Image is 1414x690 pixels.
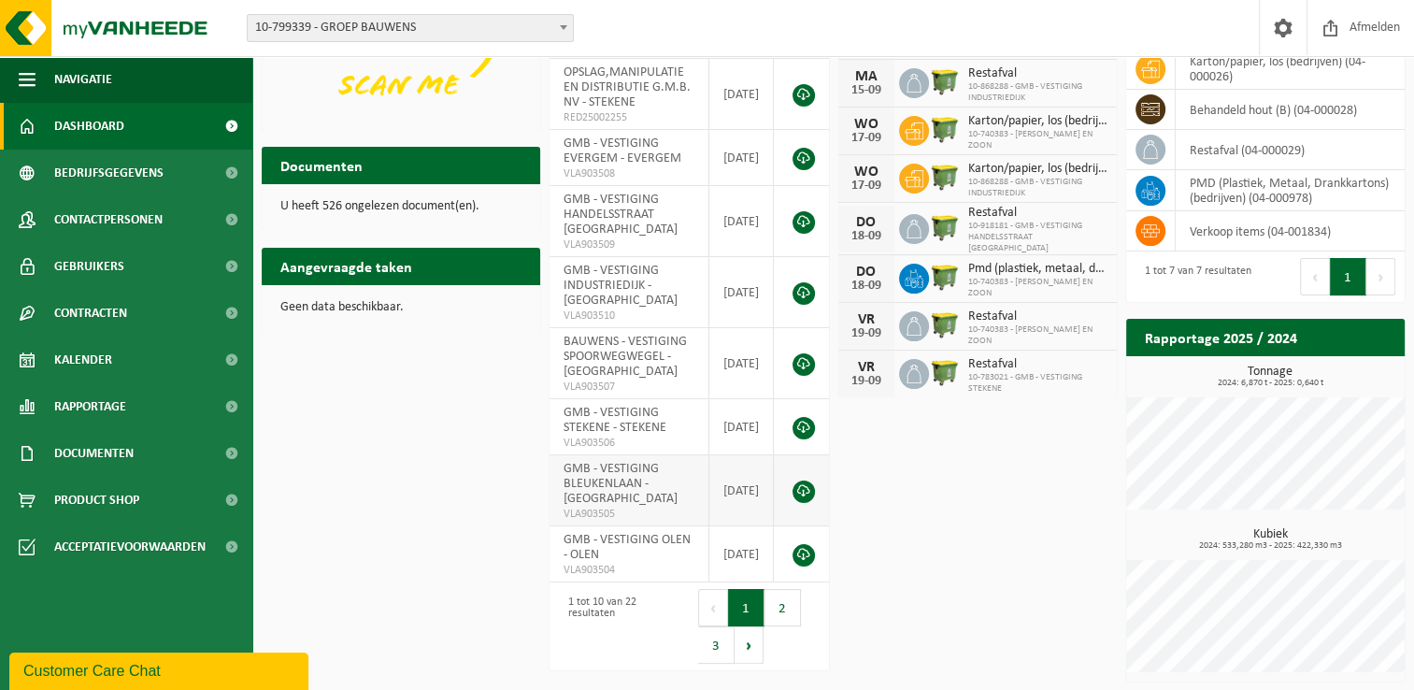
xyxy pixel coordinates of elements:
[929,261,961,293] img: WB-1100-HPE-GN-50
[968,162,1107,177] span: Karton/papier, los (bedrijven)
[248,15,573,41] span: 10-799339 - GROEP BAUWENS
[709,526,774,582] td: [DATE]
[709,455,774,526] td: [DATE]
[54,477,139,524] span: Product Shop
[1265,355,1403,393] a: Bekijk rapportage
[698,589,728,626] button: Previous
[1176,130,1405,170] td: restafval (04-000029)
[929,161,961,193] img: WB-1100-HPE-GN-50
[564,137,681,165] span: GMB - VESTIGING EVERGEM - EVERGEM
[848,215,885,230] div: DO
[564,563,693,578] span: VLA903504
[280,301,521,314] p: Geen data beschikbaar.
[54,524,206,570] span: Acceptatievoorwaarden
[764,589,801,626] button: 2
[968,177,1107,199] span: 10-868288 - GMB - VESTIGING INDUSTRIEDIJK
[968,129,1107,151] span: 10-740383 - [PERSON_NAME] EN ZOON
[559,587,679,666] div: 1 tot 10 van 22 resultaten
[848,327,885,340] div: 19-09
[1135,379,1405,388] span: 2024: 6,870 t - 2025: 0,640 t
[968,277,1107,299] span: 10-740383 - [PERSON_NAME] EN ZOON
[1135,528,1405,551] h3: Kubiek
[848,165,885,180] div: WO
[848,132,885,145] div: 17-09
[709,186,774,257] td: [DATE]
[1176,90,1405,130] td: behandeld hout (B) (04-000028)
[709,399,774,455] td: [DATE]
[968,357,1107,372] span: Restafval
[247,14,574,42] span: 10-799339 - GROEP BAUWENS
[968,309,1107,324] span: Restafval
[709,328,774,399] td: [DATE]
[54,150,164,196] span: Bedrijfsgegevens
[929,113,961,145] img: WB-1100-HPE-GN-50
[1126,319,1316,355] h2: Rapportage 2025 / 2024
[1135,541,1405,551] span: 2024: 533,280 m3 - 2025: 422,330 m3
[709,130,774,186] td: [DATE]
[728,589,764,626] button: 1
[54,103,124,150] span: Dashboard
[564,406,666,435] span: GMB - VESTIGING STEKENE - STEKENE
[54,337,112,383] span: Kalender
[564,507,693,522] span: VLA903505
[968,206,1107,221] span: Restafval
[262,147,381,183] h2: Documenten
[848,117,885,132] div: WO
[848,280,885,293] div: 18-09
[564,533,691,562] span: GMB - VESTIGING OLEN - OLEN
[9,649,312,690] iframe: chat widget
[968,81,1107,104] span: 10-868288 - GMB - VESTIGING INDUSTRIEDIJK
[564,264,678,308] span: GMB - VESTIGING INDUSTRIEDIJK - [GEOGRAPHIC_DATA]
[698,626,735,664] button: 3
[929,211,961,243] img: WB-1100-HPE-GN-50
[54,383,126,430] span: Rapportage
[848,360,885,375] div: VR
[564,193,678,237] span: GMB - VESTIGING HANDELSSTRAAT [GEOGRAPHIC_DATA]
[54,243,124,290] span: Gebruikers
[735,626,764,664] button: Next
[848,265,885,280] div: DO
[1300,258,1330,295] button: Previous
[968,221,1107,254] span: 10-918181 - GMB - VESTIGING HANDELSSTRAAT [GEOGRAPHIC_DATA]
[929,65,961,97] img: WB-1100-HPE-GN-50
[848,84,885,97] div: 15-09
[1176,49,1405,90] td: karton/papier, los (bedrijven) (04-000026)
[564,436,693,451] span: VLA903506
[564,166,693,181] span: VLA903508
[1135,366,1405,388] h3: Tonnage
[968,114,1107,129] span: Karton/papier, los (bedrijven)
[280,200,521,213] p: U heeft 526 ongelezen document(en).
[709,59,774,130] td: [DATE]
[709,257,774,328] td: [DATE]
[929,356,961,388] img: WB-1100-HPE-GN-50
[564,237,693,252] span: VLA903509
[1135,256,1251,297] div: 1 tot 7 van 7 resultaten
[54,196,163,243] span: Contactpersonen
[564,335,687,379] span: BAUWENS - VESTIGING SPOORWEGWEGEL - [GEOGRAPHIC_DATA]
[564,462,678,506] span: GMB - VESTIGING BLEUKENLAAN - [GEOGRAPHIC_DATA]
[54,56,112,103] span: Navigatie
[54,430,134,477] span: Documenten
[968,66,1107,81] span: Restafval
[564,65,691,109] span: OPSLAG,MANIPULATIE EN DISTRIBUTIE G.M.B. NV - STEKENE
[848,375,885,388] div: 19-09
[968,324,1107,347] span: 10-740383 - [PERSON_NAME] EN ZOON
[848,69,885,84] div: MA
[1176,170,1405,211] td: PMD (Plastiek, Metaal, Drankkartons) (bedrijven) (04-000978)
[1176,211,1405,252] td: verkoop items (04-001834)
[1366,258,1395,295] button: Next
[564,380,693,395] span: VLA903507
[54,290,127,337] span: Contracten
[848,230,885,243] div: 18-09
[848,180,885,193] div: 17-09
[968,372,1107,395] span: 10-783021 - GMB - VESTIGING STEKENE
[848,312,885,327] div: VR
[262,248,431,284] h2: Aangevraagde taken
[564,309,693,323] span: VLA903510
[968,262,1107,277] span: Pmd (plastiek, metaal, drankkartons) (bedrijven)
[929,309,961,340] img: WB-1100-HPE-GN-50
[1330,258,1366,295] button: 1
[564,110,693,125] span: RED25002255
